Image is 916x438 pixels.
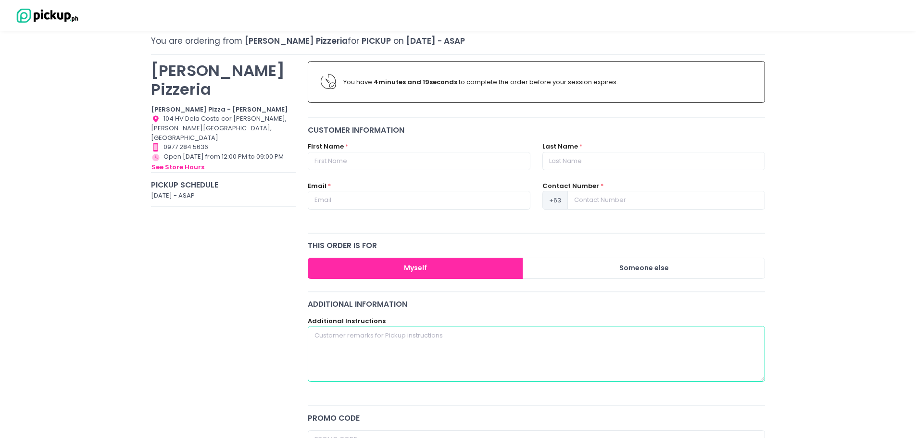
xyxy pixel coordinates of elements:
[362,35,391,47] span: Pickup
[308,258,765,279] div: Large button group
[308,258,524,279] button: Myself
[151,105,288,114] b: [PERSON_NAME] Pizza - [PERSON_NAME]
[542,152,765,170] input: Last Name
[308,413,765,424] div: Promo code
[151,35,765,47] div: You are ordering from for on
[151,162,205,173] button: see store hours
[406,35,465,47] span: [DATE] - ASAP
[542,142,578,151] label: Last Name
[151,142,296,152] div: 0977 284 5636
[151,61,296,99] p: [PERSON_NAME] Pizzeria
[308,191,530,209] input: Email
[151,179,296,190] div: Pickup Schedule
[523,258,765,279] button: Someone else
[567,191,765,209] input: Contact Number
[308,181,326,191] label: Email
[308,152,530,170] input: First Name
[308,142,344,151] label: First Name
[245,35,348,47] span: [PERSON_NAME] Pizzeria
[374,77,457,87] b: 4 minutes and 19 seconds
[343,77,752,87] div: You have to complete the order before your session expires.
[542,181,599,191] label: Contact Number
[151,191,296,200] div: [DATE] - ASAP
[151,114,296,142] div: 104 HV Dela Costa cor [PERSON_NAME], [PERSON_NAME][GEOGRAPHIC_DATA], [GEOGRAPHIC_DATA]
[308,125,765,136] div: Customer Information
[12,7,79,24] img: logo
[308,299,765,310] div: Additional Information
[151,152,296,172] div: Open [DATE] from 12:00 PM to 09:00 PM
[542,191,568,209] span: +63
[308,316,386,326] label: Additional Instructions
[308,240,765,251] div: this order is for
